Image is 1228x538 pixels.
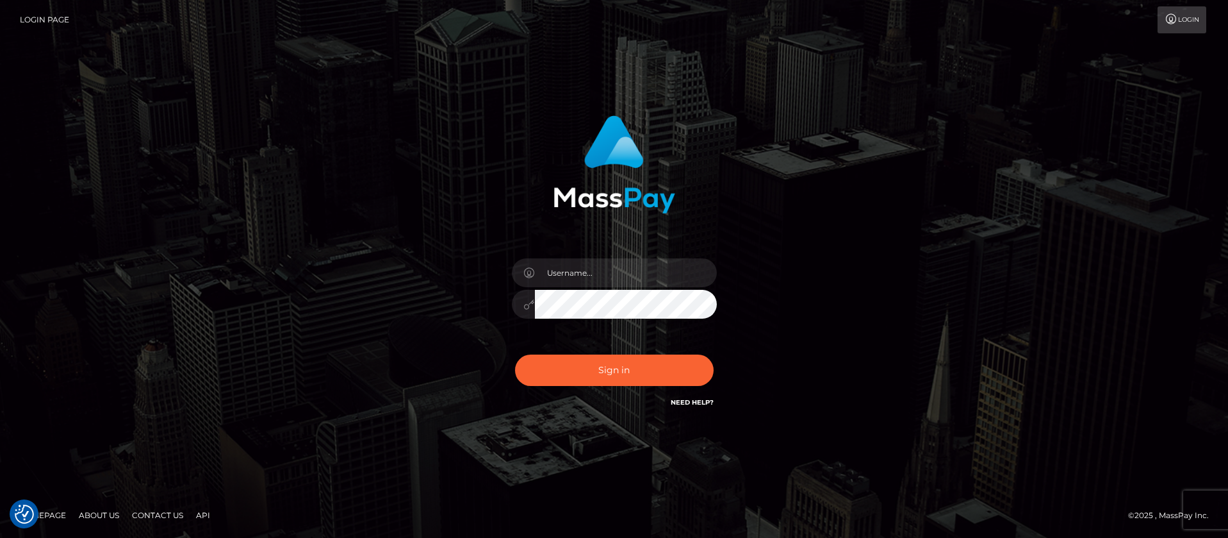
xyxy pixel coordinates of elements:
img: Revisit consent button [15,505,34,524]
div: © 2025 , MassPay Inc. [1128,509,1218,523]
a: About Us [74,505,124,525]
a: Contact Us [127,505,188,525]
a: Login Page [20,6,69,33]
button: Sign in [515,355,714,386]
a: Homepage [14,505,71,525]
a: API [191,505,215,525]
a: Login [1158,6,1206,33]
img: MassPay Login [553,115,675,214]
input: Username... [535,258,717,287]
button: Consent Preferences [15,505,34,524]
a: Need Help? [671,398,714,407]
